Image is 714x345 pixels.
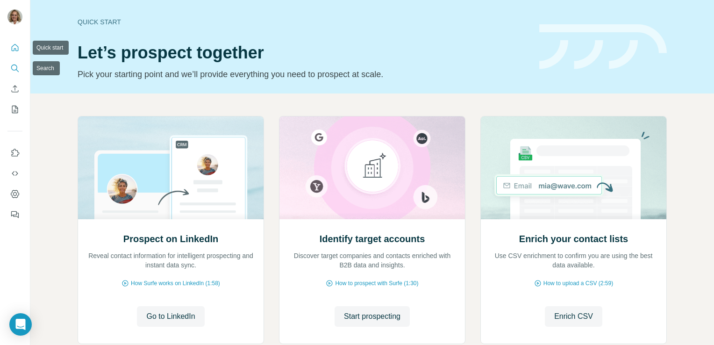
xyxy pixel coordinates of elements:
[344,311,400,322] span: Start prospecting
[7,206,22,223] button: Feedback
[7,186,22,202] button: Dashboard
[137,306,204,327] button: Go to LinkedIn
[7,165,22,182] button: Use Surfe API
[7,80,22,97] button: Enrich CSV
[289,251,456,270] p: Discover target companies and contacts enriched with B2B data and insights.
[545,306,602,327] button: Enrich CSV
[279,116,465,219] img: Identify target accounts
[7,144,22,161] button: Use Surfe on LinkedIn
[335,279,418,287] span: How to prospect with Surfe (1:30)
[123,232,218,245] h2: Prospect on LinkedIn
[554,311,593,322] span: Enrich CSV
[539,24,667,70] img: banner
[9,313,32,336] div: Open Intercom Messenger
[87,251,254,270] p: Reveal contact information for intelligent prospecting and instant data sync.
[519,232,628,245] h2: Enrich your contact lists
[78,43,528,62] h1: Let’s prospect together
[7,60,22,77] button: Search
[78,116,264,219] img: Prospect on LinkedIn
[146,311,195,322] span: Go to LinkedIn
[543,279,613,287] span: How to upload a CSV (2:59)
[7,9,22,24] img: Avatar
[490,251,657,270] p: Use CSV enrichment to confirm you are using the best data available.
[78,17,528,27] div: Quick start
[131,279,220,287] span: How Surfe works on LinkedIn (1:58)
[7,39,22,56] button: Quick start
[480,116,667,219] img: Enrich your contact lists
[335,306,410,327] button: Start prospecting
[7,101,22,118] button: My lists
[320,232,425,245] h2: Identify target accounts
[78,68,528,81] p: Pick your starting point and we’ll provide everything you need to prospect at scale.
